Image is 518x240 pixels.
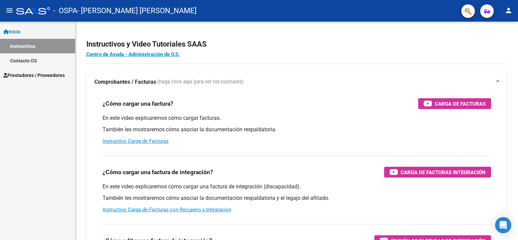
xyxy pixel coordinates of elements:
[418,98,491,109] button: Carga de Facturas
[103,207,231,213] a: Instructivo Carga de Facturas con Recupero x Integración
[3,72,65,79] span: Prestadores / Proveedores
[157,78,243,86] span: (haga click aquí para ver los tutoriales)
[86,38,507,51] h2: Instructivos y Video Tutoriales SAAS
[53,3,77,18] span: - OSPA
[384,167,491,178] button: Carga de Facturas Integración
[5,6,13,15] mat-icon: menu
[103,183,491,190] p: En este video explicaremos cómo cargar una factura de integración (discapacidad).
[94,78,156,86] strong: Comprobantes / Facturas
[495,217,511,233] div: Open Intercom Messenger
[103,194,491,202] p: También les mostraremos cómo asociar la documentación respaldatoria y el legajo del afiliado.
[103,138,169,144] a: Instructivo Carga de Facturas
[103,167,213,177] h3: ¿Cómo cargar una factura de integración?
[103,99,173,108] h3: ¿Cómo cargar una factura?
[86,71,507,93] mat-expansion-panel-header: Comprobantes / Facturas (haga click aquí para ver los tutoriales)
[505,6,513,15] mat-icon: person
[86,51,180,57] a: Centro de Ayuda - Administración de O.S.
[435,100,486,108] span: Carga de Facturas
[77,3,197,18] span: - [PERSON_NAME] [PERSON_NAME]
[3,28,21,35] span: Inicio
[103,126,491,133] p: También les mostraremos cómo asociar la documentación respaldatoria.
[401,168,486,177] span: Carga de Facturas Integración
[103,114,491,122] p: En este video explicaremos cómo cargar facturas.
